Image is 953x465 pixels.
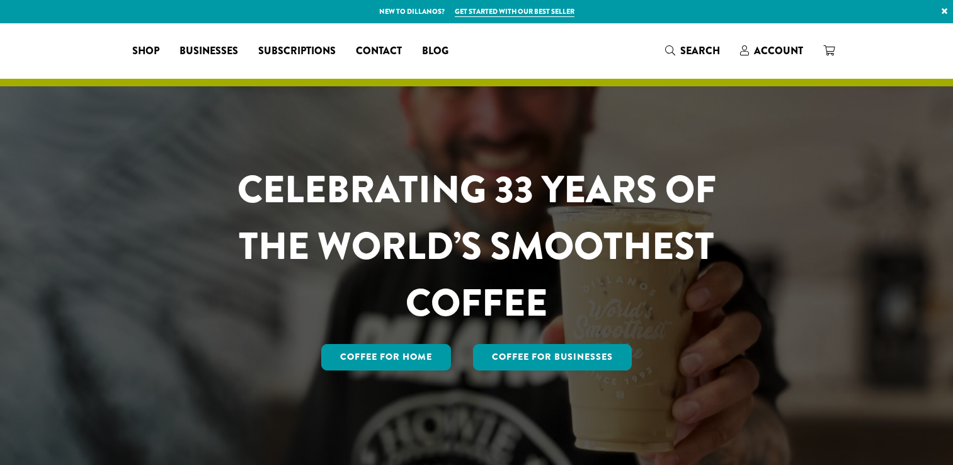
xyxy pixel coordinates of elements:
a: Get started with our best seller [455,6,574,17]
span: Contact [356,43,402,59]
a: Coffee for Home [321,344,451,370]
span: Account [754,43,803,58]
a: Coffee For Businesses [473,344,632,370]
span: Shop [132,43,159,59]
span: Businesses [180,43,238,59]
a: Search [655,40,730,61]
span: Subscriptions [258,43,336,59]
span: Blog [422,43,448,59]
a: Shop [122,41,169,61]
h1: CELEBRATING 33 YEARS OF THE WORLD’S SMOOTHEST COFFEE [200,161,753,331]
span: Search [680,43,720,58]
